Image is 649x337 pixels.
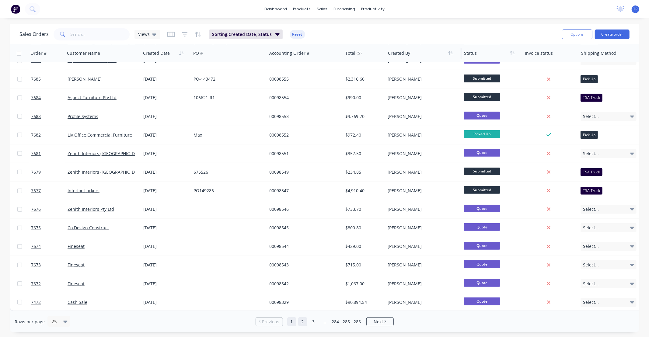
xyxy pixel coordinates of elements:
[331,317,340,326] a: Page 284
[464,130,500,138] span: Picked Up
[253,317,396,326] ul: Pagination
[68,188,99,193] a: Interloc Lockers
[388,225,455,231] div: [PERSON_NAME]
[464,93,500,101] span: Submitted
[330,5,358,14] div: purchasing
[31,188,41,194] span: 7677
[31,182,68,200] a: 7677
[270,113,337,120] div: 00098553
[68,262,85,268] a: Fineseat
[358,5,388,14] div: productivity
[345,206,381,212] div: $733.70
[31,225,41,231] span: 7675
[15,319,45,325] span: Rows per page
[345,281,381,287] div: $1,067.00
[31,151,41,157] span: 7681
[68,225,109,231] a: Co Design Construct
[374,319,383,325] span: Next
[143,50,170,56] div: Created Date
[464,223,500,231] span: Quote
[31,113,41,120] span: 7683
[464,186,500,194] span: Submitted
[583,299,599,305] span: Select...
[342,317,351,326] a: Page 285
[261,5,290,14] a: dashboard
[464,205,500,212] span: Quote
[11,5,20,14] img: Factory
[270,76,337,82] div: 00098555
[270,262,337,268] div: 00098543
[31,219,68,237] a: 7675
[464,112,500,119] span: Quote
[143,95,189,101] div: [DATE]
[583,225,599,231] span: Select...
[464,260,500,268] span: Quote
[309,317,318,326] a: Page 3
[31,107,68,126] a: 7683
[290,30,305,39] button: Reset
[68,243,85,249] a: Fineseat
[31,76,41,82] span: 7685
[464,50,477,56] div: Status
[388,113,455,120] div: [PERSON_NAME]
[298,317,307,326] a: Page 2
[388,299,455,305] div: [PERSON_NAME]
[31,275,68,293] a: 7672
[345,95,381,101] div: $990.00
[270,169,337,175] div: 00098549
[194,95,261,101] div: 106621-R1
[143,281,189,287] div: [DATE]
[464,149,500,157] span: Quote
[464,297,500,305] span: Quote
[270,95,337,101] div: 00098554
[583,206,599,212] span: Select...
[68,76,102,82] a: [PERSON_NAME]
[287,317,296,326] a: Page 1 is your current page
[345,113,381,120] div: $3,769.70
[345,188,381,194] div: $4,910.40
[31,163,68,181] a: 7679
[31,237,68,255] a: 7674
[143,262,189,268] div: [DATE]
[138,31,150,37] span: Views
[388,243,455,249] div: [PERSON_NAME]
[270,281,337,287] div: 00098542
[31,262,41,268] span: 7673
[262,319,279,325] span: Previous
[194,76,261,82] div: PO-143472
[525,50,553,56] div: Invoice status
[464,242,500,249] span: Quote
[583,243,599,249] span: Select...
[193,50,203,56] div: PO #
[31,70,68,88] a: 7685
[270,132,337,138] div: 00098552
[194,132,261,138] div: Max
[269,50,309,56] div: Accounting Order #
[290,5,314,14] div: products
[270,243,337,249] div: 00098544
[581,168,602,176] div: TSA Truck
[388,262,455,268] div: [PERSON_NAME]
[583,281,599,287] span: Select...
[31,293,68,311] a: 7472
[143,243,189,249] div: [DATE]
[31,206,41,212] span: 7676
[367,319,393,325] a: Next page
[270,188,337,194] div: 00098547
[270,151,337,157] div: 00098551
[388,132,455,138] div: [PERSON_NAME]
[68,113,98,119] a: Profile Systems
[581,50,616,56] div: Shipping Method
[143,206,189,212] div: [DATE]
[68,206,114,212] a: Zenith Interiors Pty Ltd
[68,169,160,175] a: Zenith Interiors ([GEOGRAPHIC_DATA]) Pty Ltd
[320,317,329,326] a: Jump forward
[345,169,381,175] div: $234.85
[67,50,100,56] div: Customer Name
[270,299,337,305] div: 00098329
[583,151,599,157] span: Select...
[345,262,381,268] div: $715.00
[388,169,455,175] div: [PERSON_NAME]
[345,132,381,138] div: $972.40
[388,188,455,194] div: [PERSON_NAME]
